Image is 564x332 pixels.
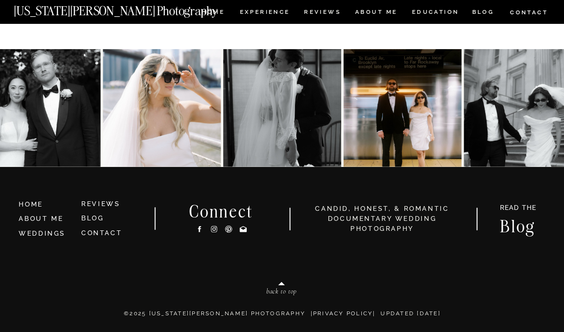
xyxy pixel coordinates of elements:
[226,288,337,298] a: back to top
[81,214,104,222] a: BLOG
[103,49,221,167] img: Dina & Kelvin
[510,7,549,18] a: CONTACT
[304,10,339,18] a: REVIEWS
[14,5,250,13] a: [US_STATE][PERSON_NAME] Photography
[240,10,289,18] a: Experience
[177,203,266,218] h2: Connect
[355,10,397,18] a: ABOUT ME
[491,218,545,232] a: Blog
[223,49,341,167] img: Anna & Felipe — embracing the moment, and the magic follows.
[19,215,63,222] a: ABOUT ME
[200,10,227,18] a: HOME
[472,10,494,18] a: BLOG
[495,204,541,214] a: READ THE
[343,49,461,167] img: K&J
[81,200,120,207] a: REVIEWS
[411,10,460,18] a: EDUCATION
[303,204,461,233] h3: candid, honest, & romantic Documentary Wedding photography
[19,199,73,210] a: HOME
[313,311,373,317] a: Privacy Policy
[19,229,65,237] a: WEDDINGS
[81,229,122,237] a: CONTACT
